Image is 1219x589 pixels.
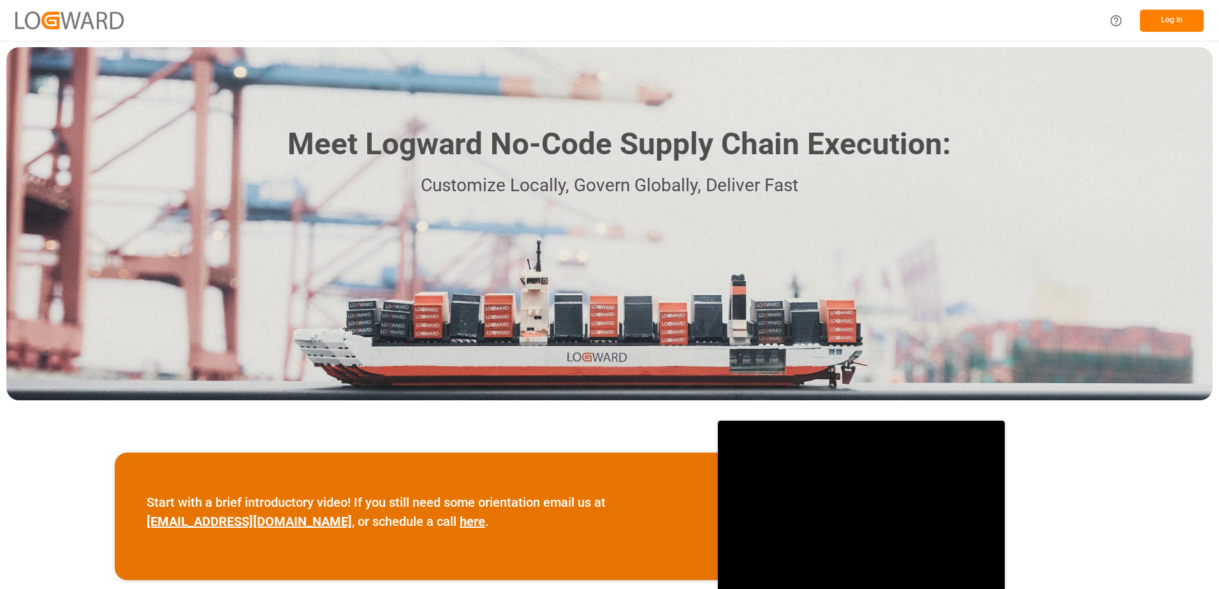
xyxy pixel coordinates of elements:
a: here [460,514,485,529]
button: Help Center [1102,6,1130,35]
img: Logward_new_orange.png [15,11,124,29]
h1: Meet Logward No-Code Supply Chain Execution: [288,122,951,167]
p: Start with a brief introductory video! If you still need some orientation email us at , or schedu... [147,493,686,531]
p: Customize Locally, Govern Globally, Deliver Fast [268,171,951,200]
button: Log In [1140,10,1204,32]
a: [EMAIL_ADDRESS][DOMAIN_NAME] [147,514,352,529]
